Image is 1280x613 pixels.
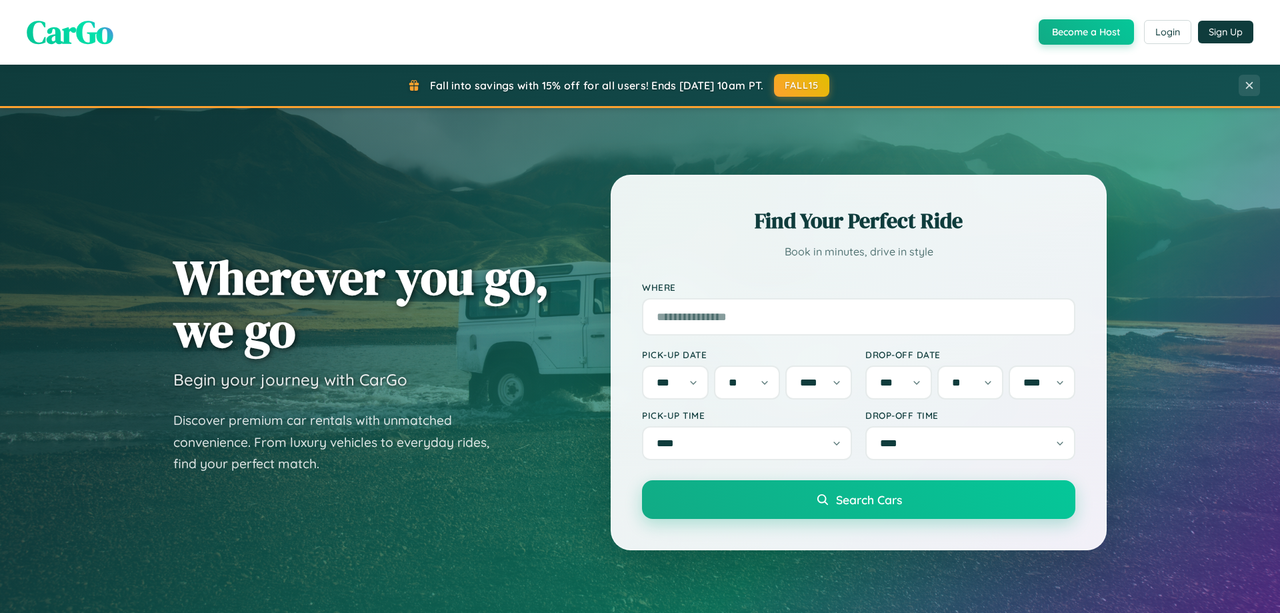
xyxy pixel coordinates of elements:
label: Pick-up Date [642,349,852,360]
span: Fall into savings with 15% off for all users! Ends [DATE] 10am PT. [430,79,764,92]
label: Pick-up Time [642,410,852,421]
span: Search Cars [836,492,902,507]
label: Where [642,281,1075,293]
h2: Find Your Perfect Ride [642,206,1075,235]
span: CarGo [27,10,113,54]
button: FALL15 [774,74,830,97]
p: Book in minutes, drive in style [642,242,1075,261]
h1: Wherever you go, we go [173,251,549,356]
label: Drop-off Time [865,410,1075,421]
h3: Begin your journey with CarGo [173,370,407,390]
label: Drop-off Date [865,349,1075,360]
button: Login [1144,20,1191,44]
button: Sign Up [1198,21,1253,43]
p: Discover premium car rentals with unmatched convenience. From luxury vehicles to everyday rides, ... [173,410,507,475]
button: Search Cars [642,480,1075,519]
button: Become a Host [1039,19,1134,45]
